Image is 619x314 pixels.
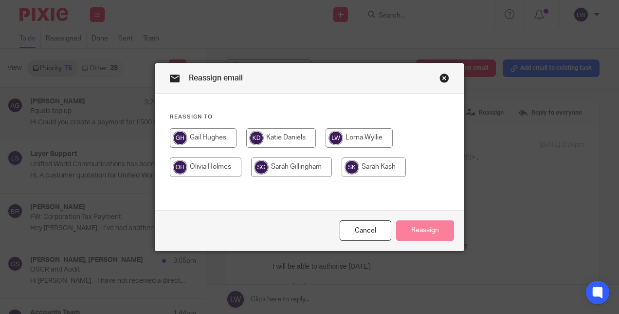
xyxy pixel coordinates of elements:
img: uc [33,171,40,178]
h4: Reassign to [170,113,449,121]
img: uc [23,171,31,178]
img: uc [12,171,19,178]
span: - [GEOGRAPHIC_DATA] [52,121,136,129]
span: Reassign email [189,74,243,82]
button: Reassign [396,220,454,241]
div: Close this dialog window [340,220,391,241]
div: Close this dialog window [439,73,449,83]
